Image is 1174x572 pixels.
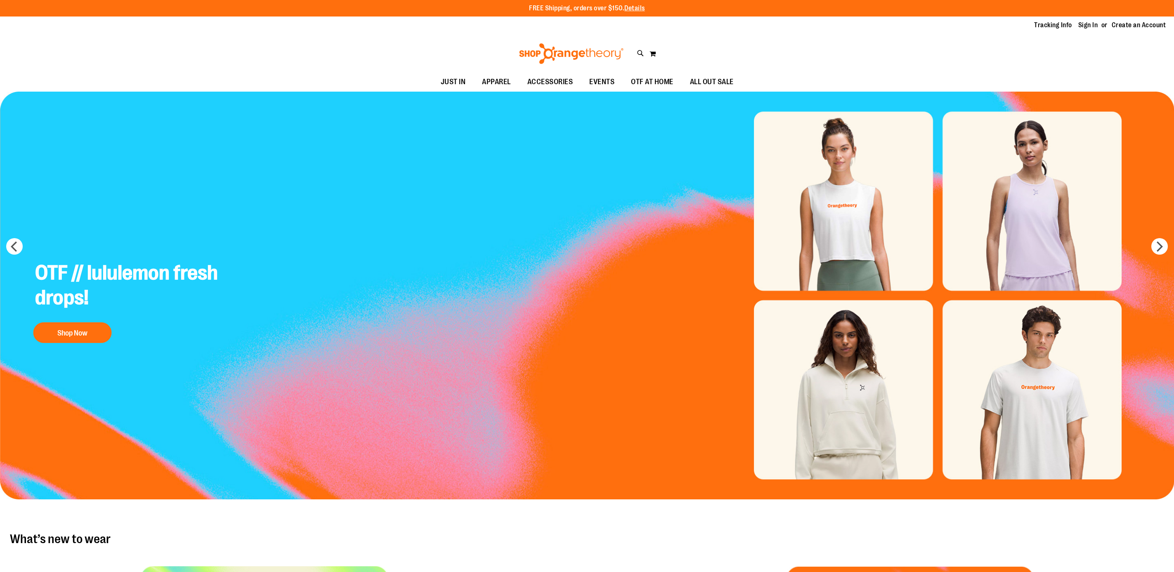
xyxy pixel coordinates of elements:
a: Tracking Info [1034,21,1072,30]
a: OTF // lululemon fresh drops! Shop Now [29,254,224,347]
span: JUST IN [441,73,466,91]
h2: OTF // lululemon fresh drops! [29,254,224,318]
a: Sign In [1078,21,1098,30]
button: next [1151,238,1168,255]
a: Create an Account [1112,21,1166,30]
button: Shop Now [33,322,111,343]
span: OTF AT HOME [631,73,673,91]
h2: What’s new to wear [10,532,1164,546]
p: FREE Shipping, orders over $150. [529,4,645,13]
span: ALL OUT SALE [690,73,734,91]
span: EVENTS [589,73,614,91]
span: APPAREL [482,73,511,91]
img: Shop Orangetheory [518,43,625,64]
a: Details [624,5,645,12]
span: ACCESSORIES [527,73,573,91]
button: prev [6,238,23,255]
